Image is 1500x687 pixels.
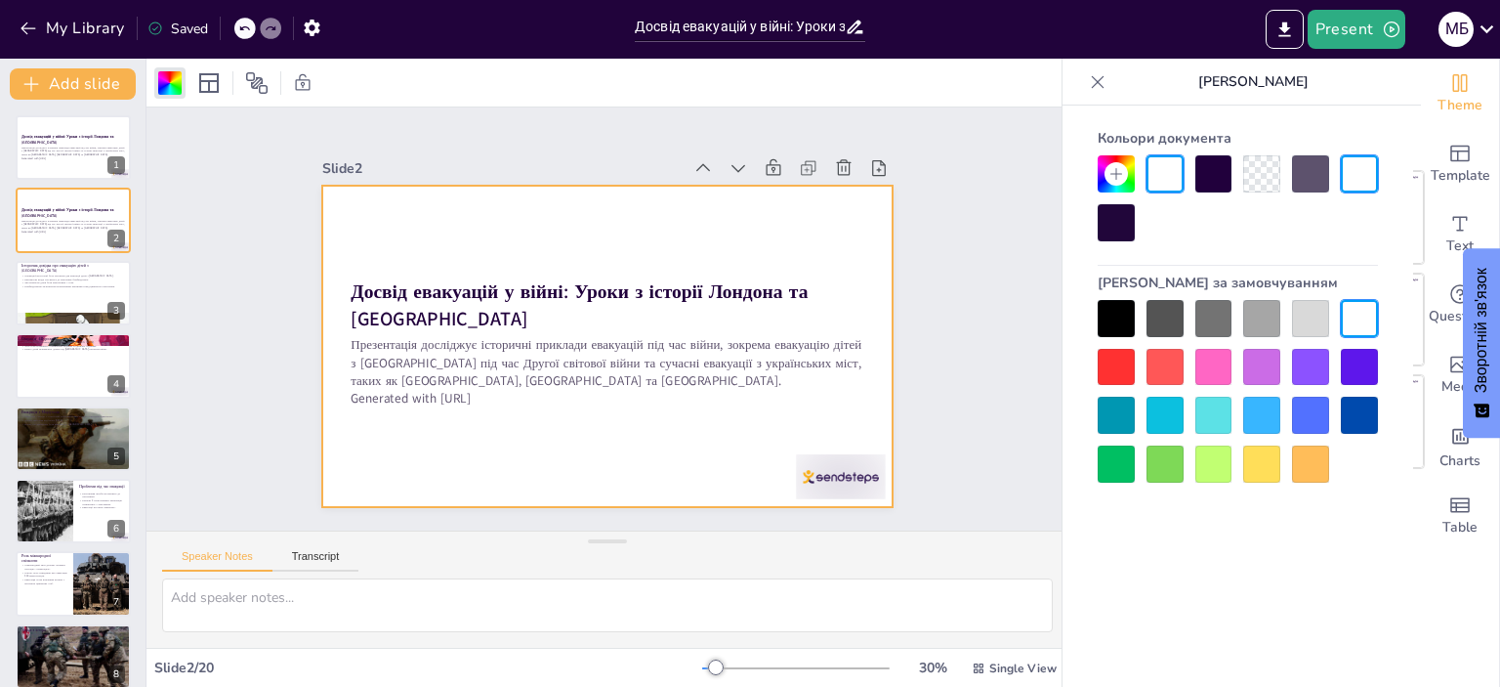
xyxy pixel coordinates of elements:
span: Template [1431,165,1490,187]
strong: Досвід евакуацій у війні: Уроки з історії Лондона та [GEOGRAPHIC_DATA] [21,207,113,218]
div: 8 [107,666,125,683]
button: Add slide [10,68,136,100]
strong: Досвід евакуацій у війні: Уроки з історії Лондона та [GEOGRAPHIC_DATA] [21,134,113,145]
div: Change the overall theme [1421,59,1499,129]
button: Duplicate Slide [74,121,98,145]
button: My Library [15,13,133,44]
button: Delete Slide [102,339,125,363]
font: Кольори документа [1098,129,1231,148]
p: Евакуація з заводу «Азовсталь» стала важливим етапом у рятуванні цивільних. [21,414,125,418]
p: Проблеми під час евакуації [79,484,125,490]
font: [PERSON_NAME] за замовчуванням [1098,274,1338,292]
button: Duplicate Slide [74,193,98,217]
p: Британська влада готувалась до можливих бомбардувань. [21,278,125,281]
div: Saved [147,20,208,38]
button: Delete Slide [102,121,125,145]
p: Багато дітей залишались далеко від [GEOGRAPHIC_DATA] протягом війни. [21,348,125,352]
div: 1 [16,115,131,180]
div: М Б [1438,12,1474,47]
p: Презентація досліджує історичні приклади евакуацій під час війни, зокрема евакуацію дітей з [GEOG... [21,146,125,156]
button: Delete Slide [102,193,125,217]
p: Уроки з минулого можуть допомогти уникнути помилок. [21,640,125,644]
span: Position [245,71,269,95]
button: Зворотній зв'язок - Показати опитування [1463,248,1500,438]
p: Евакуація стала важливим кроком у рятуванні цивільних осіб. [21,579,67,585]
p: Презентація досліджує історичні приклади евакуацій під час війни, зокрема евакуацію дітей з [GEOG... [21,218,125,229]
p: Бомбардування загрожували величезними жертвами серед цивільного населення. [21,284,125,288]
button: Duplicate Slide [74,485,98,508]
p: Близько 2 тисяч мирних мешканців залишались у заручниках. [79,498,125,505]
button: Duplicate Slide [74,412,98,436]
button: М Б [1438,10,1474,49]
p: Евакуація з Маріуполя [21,408,125,414]
button: Delete Slide [102,412,125,436]
font: Зворотній зв'язок [1473,268,1489,393]
div: Layout [193,67,225,99]
p: Презентація досліджує історичні приклади евакуацій під час війни, зокрема евакуацію дітей з [GEOG... [345,309,861,416]
div: 5 [107,448,125,465]
p: Операція «Щуролов» була запущена для евакуації дітей з [GEOGRAPHIC_DATA]. [21,274,125,278]
button: Delete Slide [102,267,125,290]
div: Add text boxes [1421,199,1499,270]
div: Add ready made slides [1421,129,1499,199]
button: Delete Slide [102,485,125,508]
div: 1 [107,156,125,174]
p: Блокування автобусів призвело до заручників. [79,492,125,498]
button: Duplicate Slide [74,267,98,290]
p: Операція була названа на честь казки Братів [PERSON_NAME]. [21,341,125,345]
span: Table [1442,517,1478,538]
p: Міжнародний тиск допоміг зрушити ситуацію з евакуацією. [21,564,67,571]
span: Charts [1439,451,1480,472]
div: 3 [16,261,131,325]
p: Евакуації постійно зривались. [79,506,125,510]
div: 2 [107,230,125,247]
button: Transcript [272,550,359,572]
p: Роль міжнародної спільноти [21,553,67,564]
div: 4 [107,375,125,393]
div: 30 % [909,659,956,677]
p: Співпраця між державами є ключовою. [21,636,125,640]
button: Duplicate Slide [74,339,98,363]
p: Generated with [URL] [21,229,125,233]
span: Text [1446,236,1474,257]
button: Delete Slide [102,630,125,654]
div: Slide 2 [338,130,698,187]
span: Theme [1437,95,1482,116]
strong: Досвід евакуацій у війні: Уроки з історії Лондона та [GEOGRAPHIC_DATA] [351,252,811,325]
p: Generated with [URL] [21,156,125,160]
div: Get real-time input from your audience [1421,270,1499,340]
div: 3 [107,302,125,320]
div: Slide 2 / 20 [154,659,702,677]
p: Два мільйона дітей були евакуйовані у села. [21,281,125,285]
button: Duplicate Slide [74,557,98,580]
p: Операція «Щуролов» [21,336,125,342]
div: 2 [16,188,131,252]
div: Add a table [1421,481,1499,551]
div: 6 [16,479,131,543]
button: Duplicate Slide [74,630,98,654]
button: Present [1308,10,1405,49]
div: 7 [16,551,131,616]
p: Уроки з історії [21,626,125,632]
p: Генсек ООН повідомив про евакуацію 500 маріупольців. [21,571,67,578]
div: 6 [107,520,125,537]
div: 4 [16,333,131,398]
span: Questions [1429,306,1492,327]
div: 5 [16,407,131,471]
button: Delete Slide [102,557,125,580]
p: Понад сто цивільних були вивезені до [GEOGRAPHIC_DATA]. [21,422,125,426]
button: Speaker Notes [162,550,272,572]
div: 7 [107,593,125,611]
span: Single View [989,661,1057,676]
span: Media [1441,376,1479,398]
input: Insert title [635,13,845,41]
p: Історичні приклади демонструють важливість підготовки до криз. [21,632,125,636]
button: Export to PowerPoint [1266,10,1304,49]
p: Історична довідка про евакуацію дітей з [GEOGRAPHIC_DATA] [21,263,125,274]
p: Перша евакуація відбулася [DATE]. [21,418,125,422]
div: Add charts and graphs [1421,410,1499,481]
font: [PERSON_NAME] [1198,72,1309,91]
p: Generated with [URL] [343,362,855,433]
div: Add images, graphics, shapes or video [1421,340,1499,410]
p: Діти були розміщені у прийомних родинах та дитячих будинках. [21,344,125,348]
